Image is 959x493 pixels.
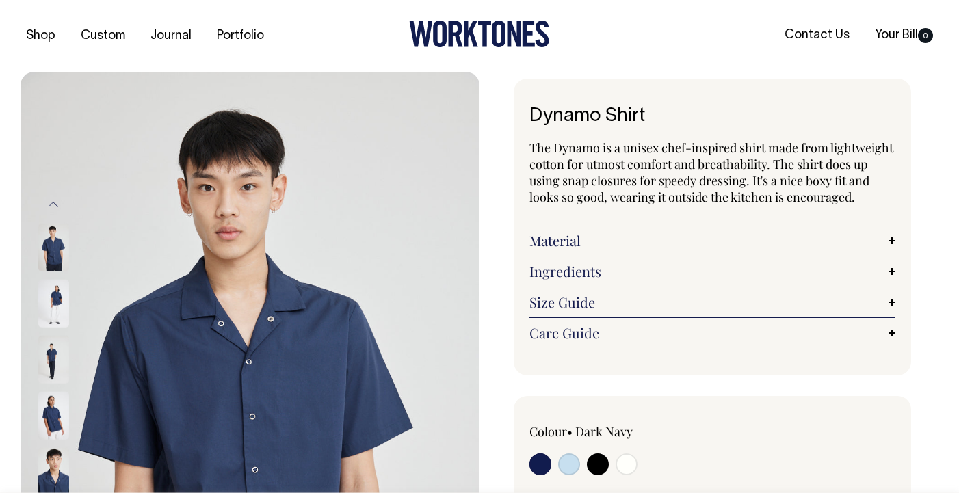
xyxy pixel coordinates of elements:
img: dark-navy [38,224,69,271]
label: Dark Navy [575,423,633,440]
a: Your Bill0 [869,24,938,46]
span: 0 [918,28,933,43]
a: Ingredients [529,263,895,280]
a: Size Guide [529,294,895,310]
a: Shop [21,25,61,47]
h1: Dynamo Shirt [529,106,895,127]
a: Journal [145,25,197,47]
a: Custom [75,25,131,47]
a: Portfolio [211,25,270,47]
a: Material [529,232,895,249]
img: dark-navy [38,280,69,328]
img: dark-navy [38,392,69,440]
span: The Dynamo is a unisex chef-inspired shirt made from lightweight cotton for utmost comfort and br... [529,139,893,205]
div: Colour [529,423,676,440]
img: dark-navy [38,336,69,384]
button: Previous [43,189,64,219]
a: Care Guide [529,325,895,341]
span: • [567,423,573,440]
a: Contact Us [779,24,855,46]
